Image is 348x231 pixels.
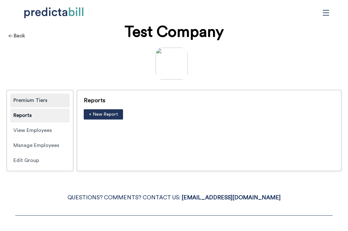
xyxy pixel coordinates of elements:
span: menu [320,7,332,19]
p: QUESTIONS? COMMENTS? CONTACT US: [15,193,333,203]
span: + New Report [89,111,118,118]
div: Premium Tiers [10,94,70,107]
div: <- Back [3,27,30,44]
h1: Test Company [125,27,224,37]
a: [EMAIL_ADDRESS][DOMAIN_NAME] [182,195,281,200]
button: + New Report [84,109,123,119]
img: test-company [156,48,188,80]
h3: Reports [84,95,105,106]
div: Edit Group [10,154,70,167]
div: Manage Employees [10,139,70,152]
div: View Employees [10,124,70,137]
div: Reports [10,109,70,122]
